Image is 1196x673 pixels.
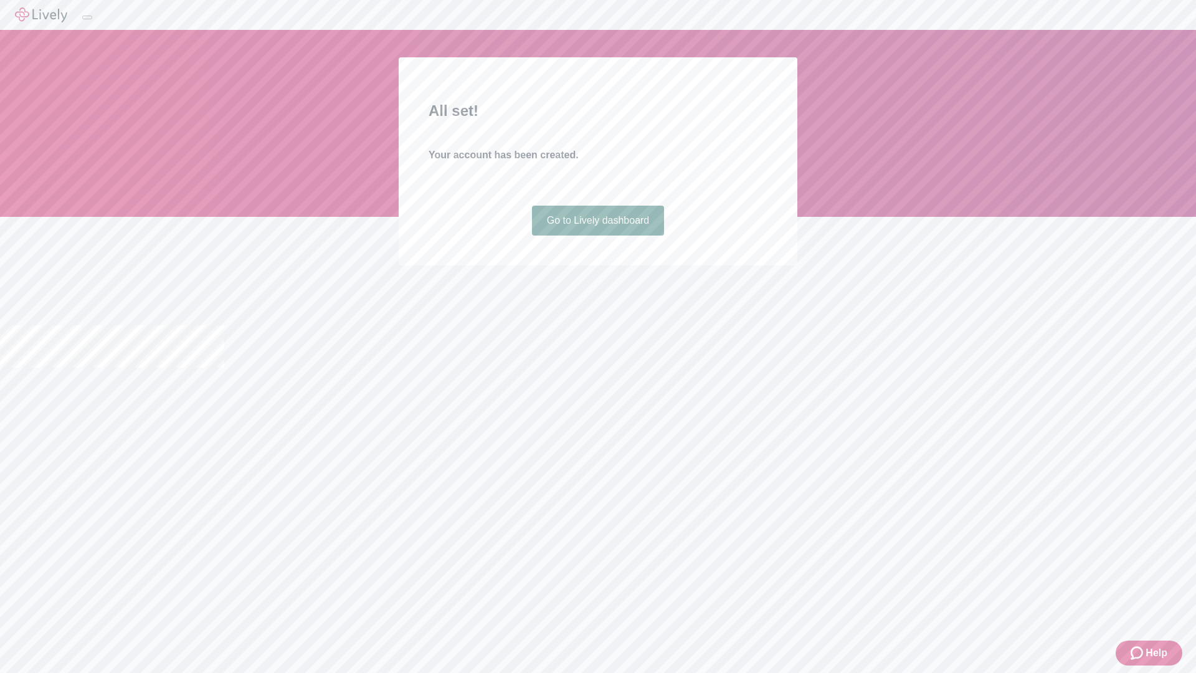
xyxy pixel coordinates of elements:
[532,206,665,236] a: Go to Lively dashboard
[82,16,92,19] button: Log out
[1116,641,1182,666] button: Zendesk support iconHelp
[429,148,767,163] h4: Your account has been created.
[15,7,67,22] img: Lively
[1146,646,1167,661] span: Help
[429,100,767,122] h2: All set!
[1131,646,1146,661] svg: Zendesk support icon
